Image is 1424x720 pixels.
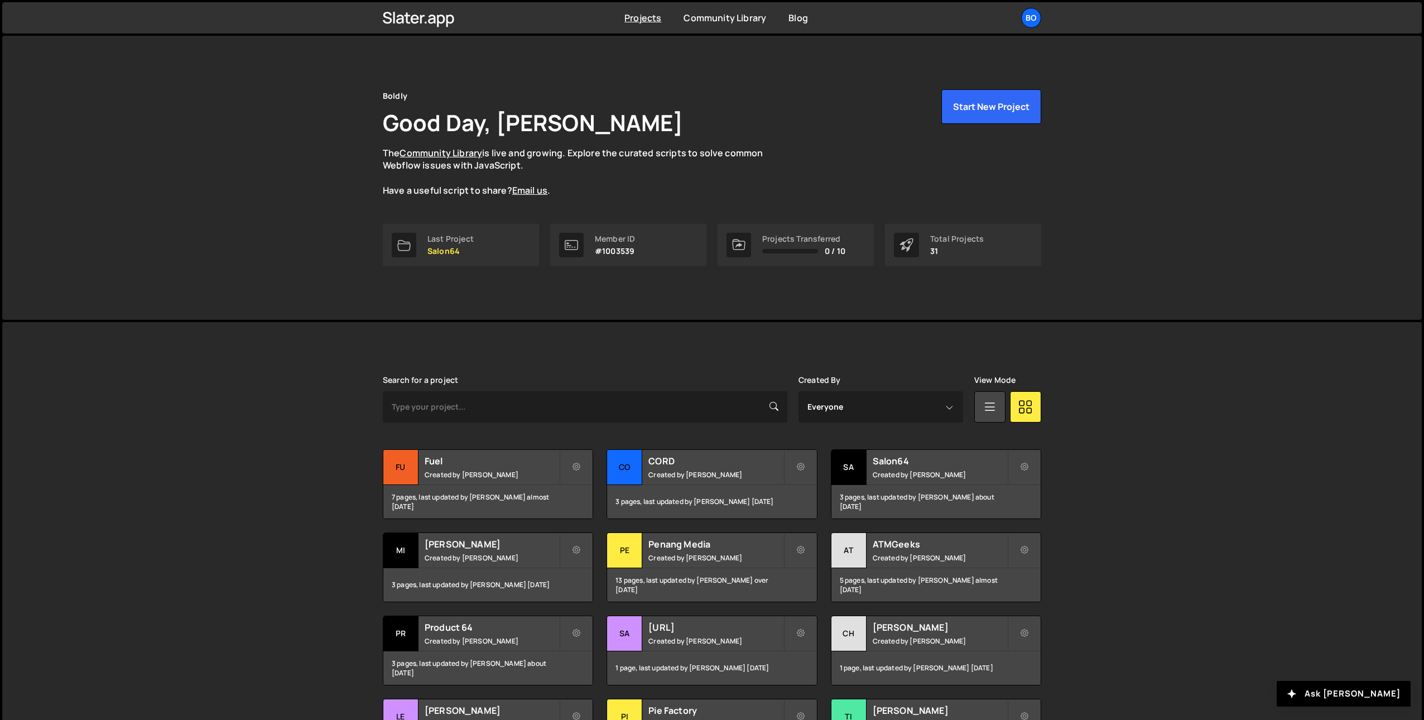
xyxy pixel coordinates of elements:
h2: Fuel [425,455,559,467]
a: Sa Salon64 Created by [PERSON_NAME] 3 pages, last updated by [PERSON_NAME] about [DATE] [831,449,1041,519]
h2: [PERSON_NAME] [873,621,1007,633]
div: 5 pages, last updated by [PERSON_NAME] almost [DATE] [831,568,1041,602]
div: Boldly [383,89,407,103]
div: Mi [383,533,418,568]
div: 1 page, last updated by [PERSON_NAME] [DATE] [831,651,1041,685]
div: CH [831,616,867,651]
h2: Pie Factory [648,704,783,717]
a: Bo [1021,8,1041,28]
a: Email us [512,184,547,196]
p: The is live and growing. Explore the curated scripts to solve common Webflow issues with JavaScri... [383,147,785,197]
a: Community Library [684,12,766,24]
a: Pe Penang Media Created by [PERSON_NAME] 13 pages, last updated by [PERSON_NAME] over [DATE] [607,532,817,602]
h2: [URL] [648,621,783,633]
div: CO [607,450,642,485]
a: Last Project Salon64 [383,224,539,266]
div: Member ID [595,234,635,243]
div: Last Project [427,234,474,243]
label: Created By [798,376,841,385]
a: CO CORD Created by [PERSON_NAME] 3 pages, last updated by [PERSON_NAME] [DATE] [607,449,817,519]
a: CH [PERSON_NAME] Created by [PERSON_NAME] 1 page, last updated by [PERSON_NAME] [DATE] [831,616,1041,685]
a: AT ATMGeeks Created by [PERSON_NAME] 5 pages, last updated by [PERSON_NAME] almost [DATE] [831,532,1041,602]
h2: Product 64 [425,621,559,633]
small: Created by [PERSON_NAME] [648,553,783,563]
div: Projects Transferred [762,234,845,243]
div: 3 pages, last updated by [PERSON_NAME] [DATE] [383,568,593,602]
small: Created by [PERSON_NAME] [425,553,559,563]
a: Blog [788,12,808,24]
h2: [PERSON_NAME] [425,538,559,550]
div: Fu [383,450,418,485]
input: Type your project... [383,391,787,423]
div: AT [831,533,867,568]
a: Community Library [400,147,482,159]
div: 3 pages, last updated by [PERSON_NAME] about [DATE] [383,651,593,685]
p: #1003539 [595,247,635,256]
button: Ask [PERSON_NAME] [1277,681,1411,707]
small: Created by [PERSON_NAME] [873,636,1007,646]
div: 1 page, last updated by [PERSON_NAME] [DATE] [607,651,816,685]
div: Sa [831,450,867,485]
h2: [PERSON_NAME] [425,704,559,717]
a: Mi [PERSON_NAME] Created by [PERSON_NAME] 3 pages, last updated by [PERSON_NAME] [DATE] [383,532,593,602]
label: Search for a project [383,376,458,385]
div: 3 pages, last updated by [PERSON_NAME] about [DATE] [831,485,1041,519]
a: Fu Fuel Created by [PERSON_NAME] 7 pages, last updated by [PERSON_NAME] almost [DATE] [383,449,593,519]
p: Salon64 [427,247,474,256]
div: Total Projects [930,234,984,243]
small: Created by [PERSON_NAME] [648,470,783,479]
label: View Mode [974,376,1016,385]
div: 3 pages, last updated by [PERSON_NAME] [DATE] [607,485,816,519]
h1: Good Day, [PERSON_NAME] [383,107,683,138]
a: Pr Product 64 Created by [PERSON_NAME] 3 pages, last updated by [PERSON_NAME] about [DATE] [383,616,593,685]
small: Created by [PERSON_NAME] [648,636,783,646]
small: Created by [PERSON_NAME] [873,553,1007,563]
h2: CORD [648,455,783,467]
h2: [PERSON_NAME] [873,704,1007,717]
div: SA [607,616,642,651]
div: 13 pages, last updated by [PERSON_NAME] over [DATE] [607,568,816,602]
small: Created by [PERSON_NAME] [425,636,559,646]
small: Created by [PERSON_NAME] [873,470,1007,479]
div: 7 pages, last updated by [PERSON_NAME] almost [DATE] [383,485,593,519]
a: Projects [624,12,661,24]
a: SA [URL] Created by [PERSON_NAME] 1 page, last updated by [PERSON_NAME] [DATE] [607,616,817,685]
h2: Salon64 [873,455,1007,467]
h2: Penang Media [648,538,783,550]
div: Pr [383,616,418,651]
h2: ATMGeeks [873,538,1007,550]
button: Start New Project [941,89,1041,124]
span: 0 / 10 [825,247,845,256]
p: 31 [930,247,984,256]
small: Created by [PERSON_NAME] [425,470,559,479]
div: Pe [607,533,642,568]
